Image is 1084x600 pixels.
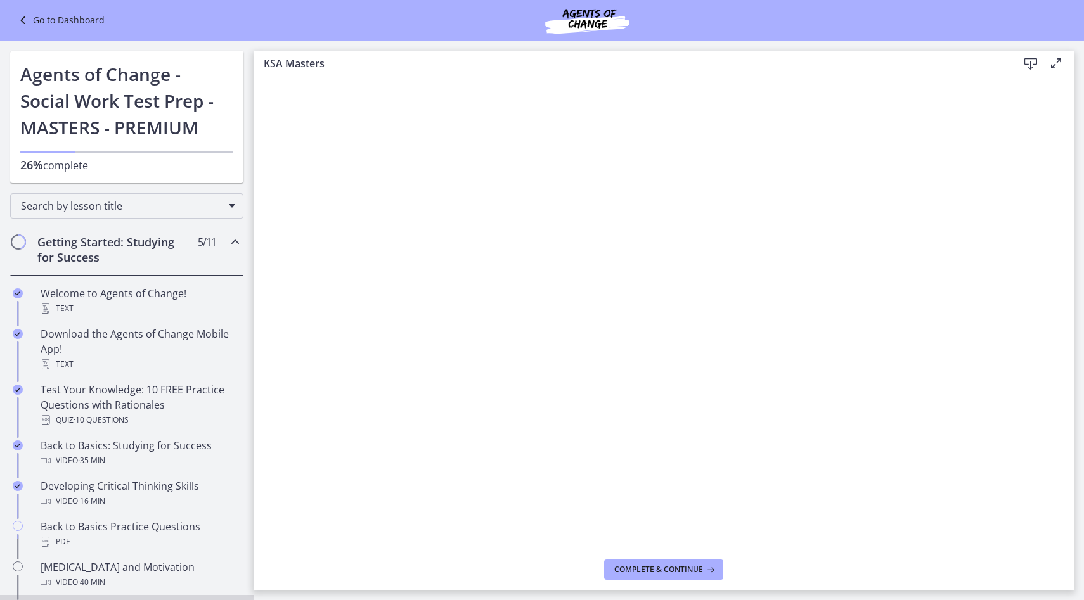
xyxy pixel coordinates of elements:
h2: Getting Started: Studying for Success [37,234,192,265]
div: Search by lesson title [10,193,243,219]
i: Completed [13,329,23,339]
i: Completed [13,440,23,450]
div: Download the Agents of Change Mobile App! [41,326,238,372]
span: · 10 Questions [74,412,129,428]
div: Video [41,453,238,468]
p: complete [20,157,233,173]
h1: Agents of Change - Social Work Test Prep - MASTERS - PREMIUM [20,61,233,141]
i: Completed [13,481,23,491]
span: Complete & continue [614,565,703,575]
div: PDF [41,534,238,549]
i: Completed [13,288,23,298]
span: 5 / 11 [198,234,216,250]
a: Go to Dashboard [15,13,105,28]
span: · 16 min [78,494,105,509]
div: Text [41,301,238,316]
div: Welcome to Agents of Change! [41,286,238,316]
div: Quiz [41,412,238,428]
span: · 35 min [78,453,105,468]
span: · 40 min [78,575,105,590]
button: Complete & continue [604,559,723,580]
i: Completed [13,385,23,395]
div: Video [41,575,238,590]
span: Search by lesson title [21,199,223,213]
span: 26% [20,157,43,172]
div: Back to Basics: Studying for Success [41,438,238,468]
div: Video [41,494,238,509]
img: Agents of Change Social Work Test Prep [511,5,663,35]
div: Developing Critical Thinking Skills [41,478,238,509]
div: Test Your Knowledge: 10 FREE Practice Questions with Rationales [41,382,238,428]
div: [MEDICAL_DATA] and Motivation [41,559,238,590]
h3: KSA Masters [264,56,998,71]
div: Text [41,357,238,372]
div: Back to Basics Practice Questions [41,519,238,549]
